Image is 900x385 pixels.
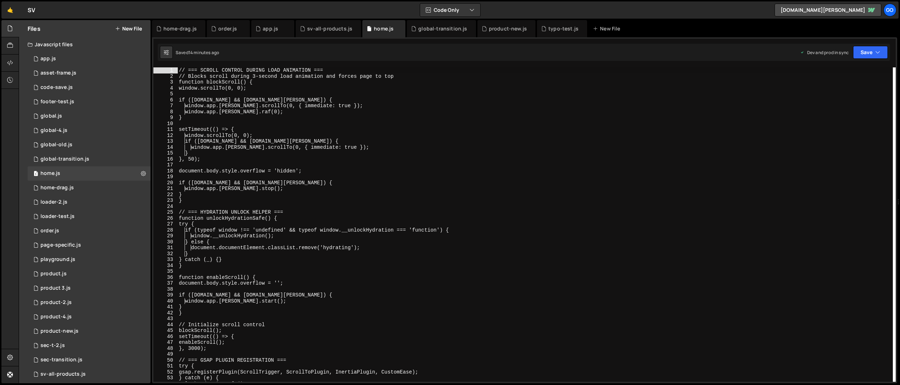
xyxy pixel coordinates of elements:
div: loader-2.js [41,199,67,205]
div: 14 minutes ago [189,49,219,56]
div: 14248/39945.js [28,324,151,338]
div: 51 [153,363,178,369]
div: 17 [153,162,178,168]
div: 13 [153,138,178,144]
div: 14248/40432.js [28,353,151,367]
div: code-save.js [41,84,73,91]
div: 14248/44943.js [28,66,151,80]
div: 31 [153,245,178,251]
div: 24 [153,204,178,210]
div: 15 [153,150,178,156]
div: 10 [153,121,178,127]
div: 14248/38890.js [28,166,151,181]
div: product-new.js [489,25,527,32]
a: [DOMAIN_NAME][PERSON_NAME] [775,4,881,16]
div: 3 [153,79,178,85]
h2: Files [28,25,41,33]
div: 14248/37746.js [28,238,151,252]
div: 14 [153,144,178,151]
div: 1 [153,67,178,73]
div: 14248/40451.js [28,338,151,353]
div: footer-test.js [41,99,74,105]
div: 27 [153,221,178,227]
div: 33 [153,257,178,263]
div: 14248/37029.js [28,267,151,281]
div: 44 [153,322,178,328]
div: 14248/36682.js [28,367,151,381]
div: 37 [153,280,178,286]
div: 8 [153,109,178,115]
div: Dev and prod in sync [800,49,849,56]
a: go [884,4,896,16]
div: 21 [153,186,178,192]
div: 14248/38114.js [28,310,151,324]
button: Code Only [420,4,480,16]
div: loader-test.js [41,213,75,220]
div: SV [28,6,35,14]
div: 18 [153,168,178,174]
div: 12 [153,133,178,139]
div: New File [593,25,623,32]
div: page-specific.js [41,242,81,248]
div: 5 [153,91,178,97]
div: global-transition.js [418,25,467,32]
div: app.js [41,56,56,62]
div: 11 [153,127,178,133]
div: 14248/37239.js [28,281,151,295]
div: typo-test.js [548,25,578,32]
div: product.js [41,271,67,277]
div: 48 [153,346,178,352]
div: 14248/37103.js [28,295,151,310]
div: 26 [153,215,178,222]
div: 41 [153,304,178,310]
div: 53 [153,375,178,381]
div: sv-all-products.js [41,371,86,377]
div: 22 [153,192,178,198]
div: 16 [153,156,178,162]
div: 14248/38021.js [28,80,151,95]
div: 50 [153,357,178,363]
div: 45 [153,328,178,334]
div: sec-transition.js [41,357,82,363]
div: 7 [153,103,178,109]
div: Javascript files [19,37,151,52]
div: global-4.js [41,127,67,134]
div: 14248/41685.js [28,152,151,166]
div: home-drag.js [163,25,197,32]
div: 43 [153,316,178,322]
div: 25 [153,209,178,215]
div: 2 [153,73,178,80]
div: global-old.js [41,142,72,148]
div: playground.js [41,256,75,263]
span: 1 [34,171,38,177]
div: 32 [153,251,178,257]
div: product-new.js [41,328,78,334]
div: 9 [153,115,178,121]
div: home-drag.js [41,185,74,191]
div: product-4.js [41,314,72,320]
div: 39 [153,292,178,298]
div: asset-frame.js [41,70,76,76]
div: 36 [153,275,178,281]
div: 14248/41299.js [28,224,151,238]
div: order.js [218,25,237,32]
div: 38 [153,286,178,293]
div: 30 [153,239,178,245]
div: 19 [153,174,178,180]
div: 6 [153,97,178,103]
div: 14248/42526.js [28,195,151,209]
div: 14248/40457.js [28,181,151,195]
div: 14248/44462.js [28,95,151,109]
div: 47 [153,339,178,346]
div: 28 [153,227,178,233]
div: 34 [153,263,178,269]
div: 52 [153,369,178,375]
div: 4 [153,85,178,91]
div: 14248/37799.js [28,109,151,123]
div: 14248/42454.js [28,209,151,224]
div: 35 [153,268,178,275]
div: Saved [176,49,219,56]
div: sec-t-2.js [41,342,65,349]
div: 40 [153,298,178,304]
div: home.js [41,170,60,177]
